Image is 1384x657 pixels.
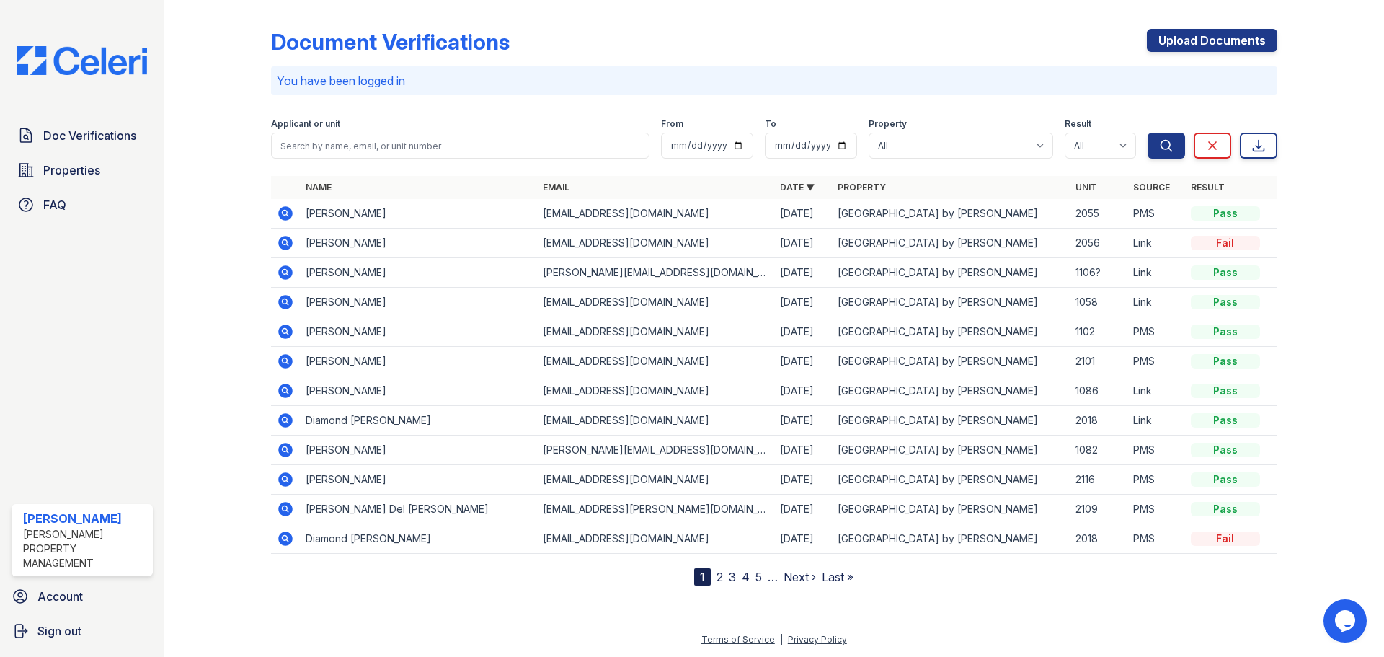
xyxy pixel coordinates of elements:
td: Link [1127,406,1185,436]
td: 2101 [1070,347,1127,376]
a: Email [543,182,569,193]
a: 3 [729,570,736,584]
a: Date ▼ [780,182,815,193]
td: [EMAIL_ADDRESS][DOMAIN_NAME] [537,406,774,436]
td: [GEOGRAPHIC_DATA] by [PERSON_NAME] [832,347,1069,376]
a: Doc Verifications [12,121,153,150]
div: Pass [1191,325,1260,339]
span: Properties [43,162,100,179]
td: [PERSON_NAME] [300,258,537,288]
td: [PERSON_NAME] [300,465,537,495]
td: [PERSON_NAME] Del [PERSON_NAME] [300,495,537,524]
td: 2018 [1070,406,1127,436]
td: [GEOGRAPHIC_DATA] by [PERSON_NAME] [832,258,1069,288]
a: Property [838,182,886,193]
div: Pass [1191,472,1260,487]
td: PMS [1127,317,1185,347]
td: [GEOGRAPHIC_DATA] by [PERSON_NAME] [832,317,1069,347]
a: Unit [1075,182,1097,193]
td: Link [1127,229,1185,258]
td: [PERSON_NAME] [300,436,537,465]
td: [PERSON_NAME] [300,229,537,258]
td: [DATE] [774,199,832,229]
a: Last » [822,570,853,584]
div: Pass [1191,443,1260,457]
td: [PERSON_NAME] [300,288,537,317]
td: 2018 [1070,524,1127,554]
div: Fail [1191,532,1260,546]
a: Result [1191,182,1225,193]
td: [EMAIL_ADDRESS][DOMAIN_NAME] [537,317,774,347]
label: Property [869,118,907,130]
label: Result [1065,118,1091,130]
div: Pass [1191,413,1260,428]
td: [DATE] [774,376,832,406]
td: Diamond [PERSON_NAME] [300,406,537,436]
a: Sign out [6,617,159,645]
td: 1086 [1070,376,1127,406]
label: Applicant or unit [271,118,340,130]
span: … [768,568,778,586]
td: [GEOGRAPHIC_DATA] by [PERSON_NAME] [832,436,1069,465]
a: Terms of Service [701,634,775,645]
a: 4 [742,570,750,584]
div: [PERSON_NAME] [23,510,147,527]
td: 1106? [1070,258,1127,288]
td: 2116 [1070,465,1127,495]
div: Pass [1191,265,1260,280]
td: [DATE] [774,347,832,376]
td: 2109 [1070,495,1127,524]
td: [GEOGRAPHIC_DATA] by [PERSON_NAME] [832,376,1069,406]
td: [PERSON_NAME][EMAIL_ADDRESS][DOMAIN_NAME] [537,436,774,465]
td: [DATE] [774,436,832,465]
a: 5 [755,570,762,584]
span: Doc Verifications [43,127,136,144]
td: PMS [1127,465,1185,495]
td: [PERSON_NAME] [300,199,537,229]
td: [EMAIL_ADDRESS][DOMAIN_NAME] [537,347,774,376]
div: Pass [1191,502,1260,516]
td: Link [1127,288,1185,317]
div: Pass [1191,354,1260,369]
td: [EMAIL_ADDRESS][DOMAIN_NAME] [537,229,774,258]
td: [EMAIL_ADDRESS][PERSON_NAME][DOMAIN_NAME] [537,495,774,524]
td: [PERSON_NAME][EMAIL_ADDRESS][DOMAIN_NAME] [537,258,774,288]
td: [DATE] [774,465,832,495]
td: 1102 [1070,317,1127,347]
td: Link [1127,376,1185,406]
div: | [780,634,783,645]
a: Name [306,182,332,193]
a: Next › [784,570,816,584]
td: [GEOGRAPHIC_DATA] by [PERSON_NAME] [832,229,1069,258]
td: [DATE] [774,495,832,524]
td: [EMAIL_ADDRESS][DOMAIN_NAME] [537,199,774,229]
td: [EMAIL_ADDRESS][DOMAIN_NAME] [537,376,774,406]
div: Pass [1191,295,1260,309]
div: [PERSON_NAME] Property Management [23,527,147,570]
td: PMS [1127,524,1185,554]
td: [DATE] [774,288,832,317]
td: 2055 [1070,199,1127,229]
div: Fail [1191,236,1260,250]
td: [GEOGRAPHIC_DATA] by [PERSON_NAME] [832,288,1069,317]
p: You have been logged in [277,72,1272,89]
td: [PERSON_NAME] [300,347,537,376]
input: Search by name, email, or unit number [271,133,649,159]
td: [EMAIL_ADDRESS][DOMAIN_NAME] [537,524,774,554]
td: [DATE] [774,258,832,288]
span: FAQ [43,196,66,213]
td: Link [1127,258,1185,288]
td: PMS [1127,199,1185,229]
div: 1 [694,568,711,586]
a: Source [1133,182,1170,193]
td: [GEOGRAPHIC_DATA] by [PERSON_NAME] [832,406,1069,436]
label: To [765,118,776,130]
div: Pass [1191,384,1260,398]
span: Account [37,588,83,605]
td: [GEOGRAPHIC_DATA] by [PERSON_NAME] [832,465,1069,495]
td: [GEOGRAPHIC_DATA] by [PERSON_NAME] [832,495,1069,524]
label: From [661,118,683,130]
td: PMS [1127,495,1185,524]
td: 1082 [1070,436,1127,465]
